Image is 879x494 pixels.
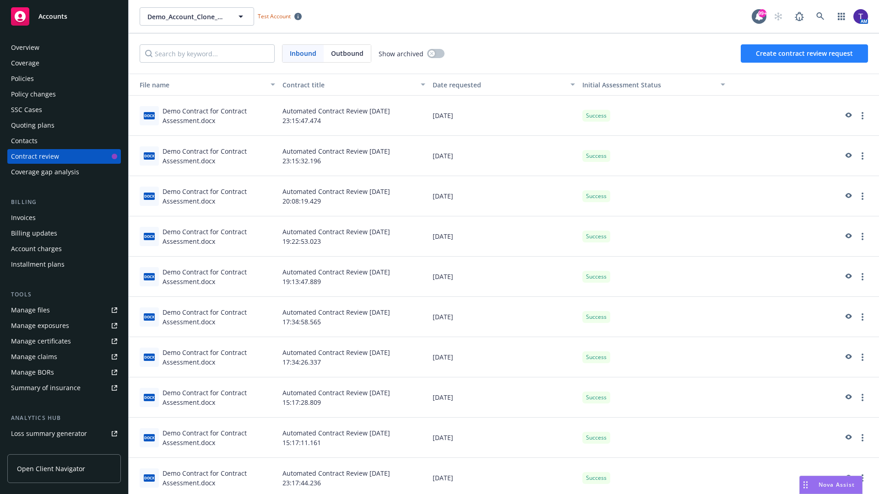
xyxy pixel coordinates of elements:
div: Automated Contract Review [DATE] 20:08:19.429 [279,176,429,216]
div: Analytics hub [7,413,121,423]
div: Overview [11,40,39,55]
a: Manage exposures [7,318,121,333]
div: [DATE] [429,297,579,337]
div: Automated Contract Review [DATE] 15:17:28.809 [279,377,429,418]
span: Test Account [258,12,291,20]
div: Installment plans [11,257,65,272]
a: Summary of insurance [7,381,121,395]
a: Installment plans [7,257,121,272]
span: docx [144,233,155,240]
div: Demo Contract for Contract Assessment.docx [163,307,275,327]
div: Demo Contract for Contract Assessment.docx [163,468,275,488]
a: Coverage gap analysis [7,165,121,179]
span: Show archived [379,49,423,59]
div: File name [132,80,265,90]
button: Demo_Account_Clone_QA_CR_Tests_Demo [140,7,254,26]
div: Automated Contract Review [DATE] 15:17:11.161 [279,418,429,458]
div: 99+ [758,9,766,17]
span: docx [144,394,155,401]
a: preview [842,110,853,121]
div: Demo Contract for Contract Assessment.docx [163,388,275,407]
span: Nova Assist [819,481,855,489]
div: Loss summary generator [11,426,87,441]
a: Billing updates [7,226,121,241]
a: Switch app [832,7,851,26]
a: Manage BORs [7,365,121,380]
span: Demo_Account_Clone_QA_CR_Tests_Demo [147,12,227,21]
span: Test Account [254,11,305,21]
span: Outbound [324,45,371,62]
span: Success [586,273,607,281]
span: docx [144,193,155,199]
span: docx [144,354,155,360]
div: Toggle SortBy [582,80,715,90]
div: Demo Contract for Contract Assessment.docx [163,106,275,125]
div: [DATE] [429,176,579,216]
a: more [857,271,868,282]
div: Demo Contract for Contract Assessment.docx [163,146,275,166]
div: Automated Contract Review [DATE] 17:34:26.337 [279,337,429,377]
div: Automated Contract Review [DATE] 23:15:32.196 [279,136,429,176]
a: Account charges [7,242,121,256]
span: docx [144,434,155,441]
div: Quoting plans [11,118,54,133]
span: docx [144,273,155,280]
div: [DATE] [429,96,579,136]
a: Report a Bug [790,7,808,26]
a: Manage claims [7,349,121,364]
button: Create contract review request [741,44,868,63]
div: Contract review [11,149,59,164]
button: Nova Assist [799,476,863,494]
a: more [857,110,868,121]
div: Tools [7,290,121,299]
div: Date requested [433,80,565,90]
button: Date requested [429,74,579,96]
div: Invoices [11,210,36,225]
span: docx [144,152,155,159]
span: Create contract review request [756,49,853,58]
a: preview [842,150,853,161]
a: Policy changes [7,87,121,102]
span: Accounts [38,13,67,20]
div: Automated Contract Review [DATE] 23:15:47.474 [279,96,429,136]
div: Policies [11,71,34,86]
div: Coverage [11,56,39,70]
span: docx [144,112,155,119]
span: Success [586,152,607,160]
a: Loss summary generator [7,426,121,441]
span: Success [586,192,607,200]
div: Automated Contract Review [DATE] 19:22:53.023 [279,216,429,257]
a: more [857,352,868,363]
a: preview [842,352,853,363]
span: Outbound [331,48,364,58]
a: Invoices [7,210,121,225]
span: docx [144,474,155,481]
div: [DATE] [429,136,579,176]
a: preview [842,271,853,282]
span: Success [586,353,607,361]
div: Contract title [282,80,415,90]
div: [DATE] [429,257,579,297]
a: Quoting plans [7,118,121,133]
div: [DATE] [429,337,579,377]
span: Success [586,474,607,482]
button: Contract title [279,74,429,96]
div: Policy changes [11,87,56,102]
div: [DATE] [429,377,579,418]
div: Toggle SortBy [132,80,265,90]
a: more [857,191,868,202]
div: Summary of insurance [11,381,81,395]
div: Demo Contract for Contract Assessment.docx [163,267,275,286]
input: Search by keyword... [140,44,275,63]
a: Accounts [7,4,121,29]
span: Success [586,232,607,241]
a: Contract review [7,149,121,164]
div: Manage files [11,303,50,317]
a: Policies [7,71,121,86]
div: Manage certificates [11,334,71,349]
div: [DATE] [429,418,579,458]
a: more [857,311,868,322]
span: docx [144,313,155,320]
span: Inbound [282,45,324,62]
div: Demo Contract for Contract Assessment.docx [163,187,275,206]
